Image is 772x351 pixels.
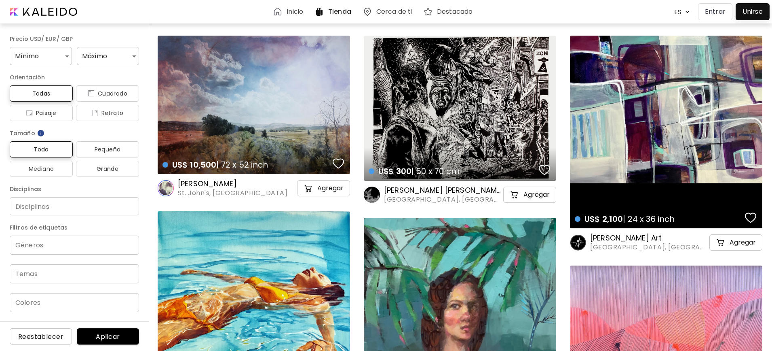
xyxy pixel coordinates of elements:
[698,3,736,20] a: Entrar
[10,161,73,177] button: Mediano
[82,164,133,174] span: Grande
[10,34,139,44] h6: Precio USD/ EUR/ GBP
[364,36,556,181] a: US$ 300| 50 x 70 cmfavoriteshttps://cdn.kaleido.art/CDN/Artwork/171422/Primary/medium.webp?update...
[10,128,139,138] h6: Tamaño
[26,110,33,116] img: icon
[376,9,412,15] h6: Cerca de ti
[304,183,313,193] img: cart-icon
[683,8,692,16] img: arrow down
[331,155,346,172] button: favorites
[10,47,72,65] div: Mínimo
[76,161,139,177] button: Grande
[10,85,73,102] button: Todas
[76,85,139,102] button: iconCuadrado
[10,105,73,121] button: iconPaisaje
[730,238,756,247] h5: Agregar
[10,223,139,232] h6: Filtros de etiquetas
[16,89,66,98] span: Todas
[743,210,758,226] button: favorites
[378,166,411,177] span: US$ 300
[172,159,216,170] span: US$ 10,500
[10,72,139,82] h6: Orientación
[273,7,306,17] a: Inicio
[716,238,726,247] img: cart-icon
[297,180,350,196] button: cart-iconAgregar
[16,108,66,118] span: Paisaje
[384,185,502,195] h6: [PERSON_NAME] [PERSON_NAME]
[10,184,139,194] h6: Disciplinas
[698,3,732,20] button: Entrar
[328,9,351,15] h6: Tienda
[590,233,708,243] h6: [PERSON_NAME] Art
[10,141,73,157] button: Todo
[317,184,344,192] h5: Agregar
[178,179,287,189] h6: [PERSON_NAME]
[77,47,139,65] div: Máximo
[584,213,623,225] span: US$ 2,100
[363,7,415,17] a: Cerca de ti
[369,166,536,177] h4: | 50 x 70 cm
[510,190,519,200] img: cart-icon
[575,214,742,224] h4: | 24 x 36 inch
[437,9,472,15] h6: Destacado
[88,90,95,97] img: icon
[16,145,66,154] span: Todo
[384,195,502,204] span: [GEOGRAPHIC_DATA], [GEOGRAPHIC_DATA]
[37,129,45,137] img: info
[314,7,354,17] a: Tienda
[77,328,139,345] button: Aplicar
[16,164,66,174] span: Mediano
[82,89,133,98] span: Cuadrado
[82,108,133,118] span: Retrato
[503,187,556,203] button: cart-iconAgregar
[570,36,762,228] a: US$ 2,100| 24 x 36 inchfavoriteshttps://cdn.kaleido.art/CDN/Artwork/174292/Primary/medium.webp?up...
[736,3,770,20] a: Unirse
[670,5,683,19] div: ES
[423,7,476,17] a: Destacado
[92,110,98,116] img: icon
[162,160,330,170] h4: | 72 x 52 inch
[83,332,133,341] span: Aplicar
[76,105,139,121] button: iconRetrato
[523,191,550,199] h5: Agregar
[287,9,303,15] h6: Inicio
[16,332,65,341] span: Reestablecer
[364,185,556,204] a: [PERSON_NAME] [PERSON_NAME][GEOGRAPHIC_DATA], [GEOGRAPHIC_DATA]cart-iconAgregar
[537,162,552,178] button: favorites
[590,243,708,252] span: [GEOGRAPHIC_DATA], [GEOGRAPHIC_DATA]
[158,36,350,174] a: US$ 10,500| 72 x 52 inchfavoriteshttps://cdn.kaleido.art/CDN/Artwork/169389/Primary/medium.webp?u...
[10,328,72,345] button: Reestablecer
[178,189,287,198] span: St. John's, [GEOGRAPHIC_DATA]
[705,7,726,17] p: Entrar
[709,234,762,251] button: cart-iconAgregar
[570,233,762,252] a: [PERSON_NAME] Art[GEOGRAPHIC_DATA], [GEOGRAPHIC_DATA]cart-iconAgregar
[82,145,133,154] span: Pequeño
[158,179,350,198] a: [PERSON_NAME]St. John's, [GEOGRAPHIC_DATA]cart-iconAgregar
[76,141,139,157] button: Pequeño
